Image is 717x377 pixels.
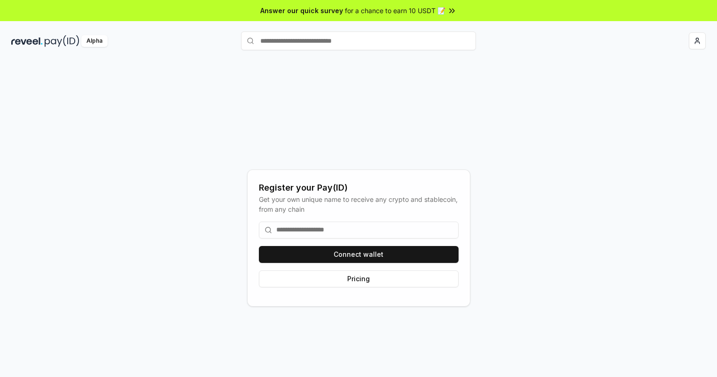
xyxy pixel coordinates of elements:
div: Alpha [81,35,108,47]
span: Answer our quick survey [260,6,343,15]
div: Get your own unique name to receive any crypto and stablecoin, from any chain [259,194,459,214]
img: pay_id [45,35,79,47]
span: for a chance to earn 10 USDT 📝 [345,6,445,15]
button: Pricing [259,270,459,287]
button: Connect wallet [259,246,459,263]
img: reveel_dark [11,35,43,47]
div: Register your Pay(ID) [259,181,459,194]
